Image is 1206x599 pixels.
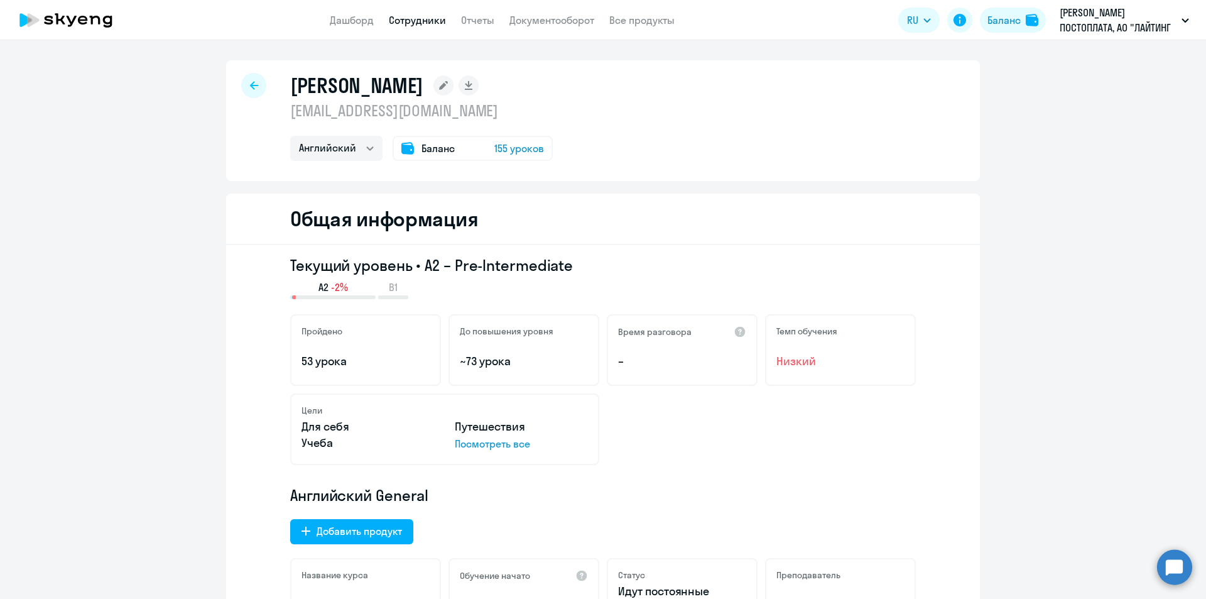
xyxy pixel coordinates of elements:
p: Посмотреть все [455,436,588,451]
h5: Обучение начато [460,570,530,581]
img: balance [1026,14,1038,26]
h5: До повышения уровня [460,326,553,337]
a: Отчеты [461,14,494,26]
h5: Статус [618,569,645,581]
a: Документооборот [509,14,594,26]
span: -2% [331,280,348,294]
p: [EMAIL_ADDRESS][DOMAIN_NAME] [290,101,553,121]
span: 155 уроков [494,141,544,156]
p: Учеба [301,435,435,451]
div: Добавить продукт [317,524,402,539]
span: RU [907,13,918,28]
span: Английский General [290,485,428,505]
button: RU [898,8,940,33]
span: A2 [318,280,329,294]
a: Дашборд [330,14,374,26]
h3: Текущий уровень • A2 – Pre-Intermediate [290,255,916,275]
p: 53 урока [301,353,430,370]
h5: Цели [301,405,322,416]
span: Низкий [776,353,905,370]
p: ~73 урока [460,353,588,370]
h5: Темп обучения [776,326,837,337]
span: Баланс [421,141,455,156]
p: [PERSON_NAME] ПОСТОПЛАТА, АО "ЛАЙТИНГ СОЛЮШНС" [1060,5,1176,35]
h5: Преподаватель [776,569,840,581]
h2: Общая информация [290,206,478,231]
button: Добавить продукт [290,519,413,544]
p: Путешествия [455,419,588,435]
span: B1 [389,280,398,294]
a: Все продукты [609,14,675,26]
button: Балансbalance [980,8,1046,33]
h5: Название курса [301,569,368,581]
h1: [PERSON_NAME] [290,73,423,98]
p: – [618,353,746,370]
h5: Время разговора [618,326,692,338]
h5: Пройдено [301,326,342,337]
a: Сотрудники [389,14,446,26]
button: [PERSON_NAME] ПОСТОПЛАТА, АО "ЛАЙТИНГ СОЛЮШНС" [1053,5,1195,35]
p: Для себя [301,419,435,435]
div: Баланс [987,13,1021,28]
